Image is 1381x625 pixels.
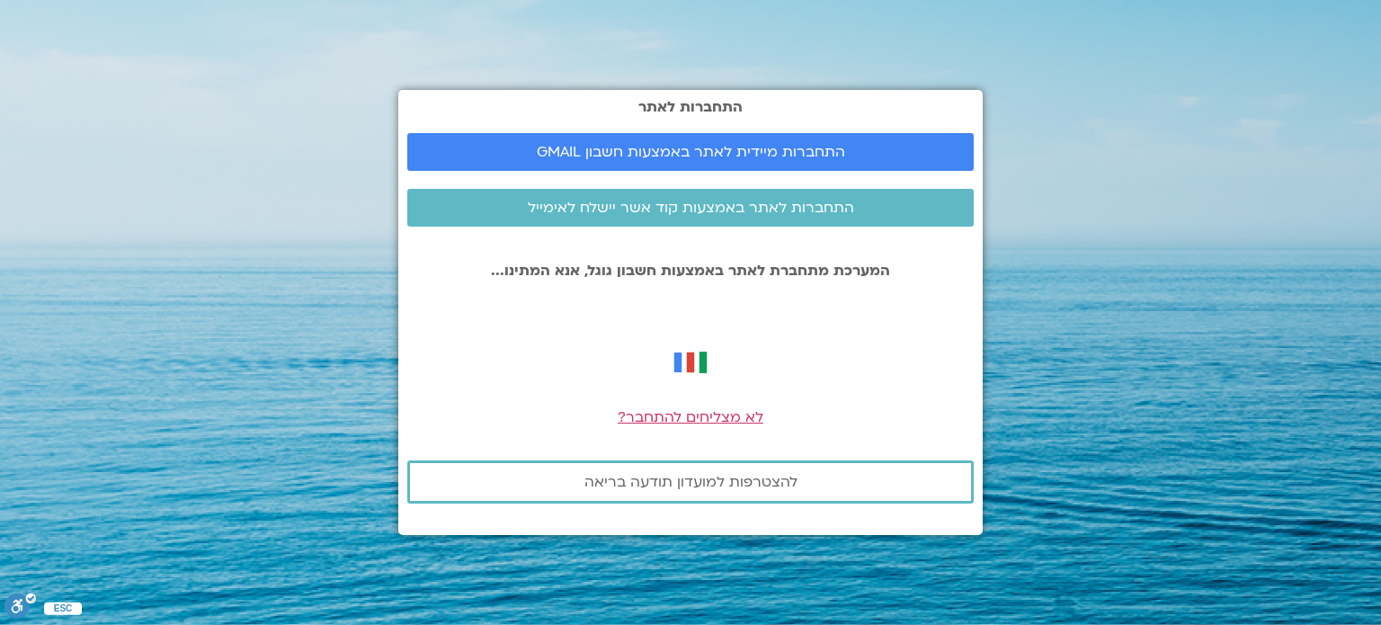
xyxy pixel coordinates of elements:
[407,99,974,115] h2: התחברות לאתר
[407,460,974,504] a: להצטרפות למועדון תודעה בריאה
[407,189,974,227] a: התחברות לאתר באמצעות קוד אשר יישלח לאימייל
[584,474,797,490] span: להצטרפות למועדון תודעה בריאה
[537,144,845,160] span: התחברות מיידית לאתר באמצעות חשבון GMAIL
[407,133,974,171] a: התחברות מיידית לאתר באמצעות חשבון GMAIL
[407,263,974,279] p: המערכת מתחברת לאתר באמצעות חשבון גוגל, אנא המתינו...
[528,200,854,216] span: התחברות לאתר באמצעות קוד אשר יישלח לאימייל
[618,407,763,427] a: לא מצליחים להתחבר?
